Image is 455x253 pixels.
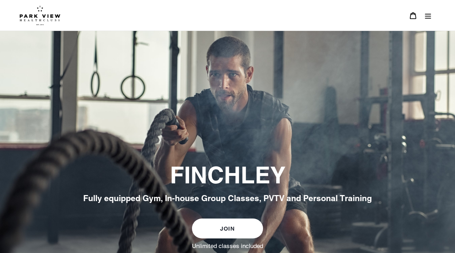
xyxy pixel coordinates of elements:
label: Unlimited classes included [192,242,263,250]
button: Menu [421,8,435,23]
a: JOIN [192,219,263,238]
h2: FINCHLEY [34,162,421,189]
img: Park view health clubs is a gym near you. [20,5,60,25]
span: Fully equipped Gym, In-house Group Classes, PVTV and Personal Training [83,193,372,203]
